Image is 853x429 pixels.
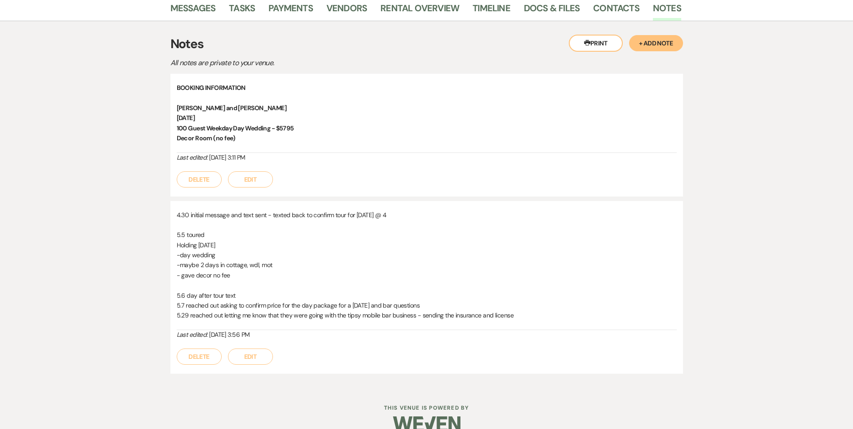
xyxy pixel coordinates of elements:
[629,35,683,51] button: + Add Note
[177,134,236,142] strong: Decor Room (no fee)
[177,153,677,162] div: [DATE] 3:11 PM
[524,1,580,21] a: Docs & Files
[228,171,273,188] button: Edit
[177,153,208,161] i: Last edited:
[593,1,639,21] a: Contacts
[268,1,313,21] a: Payments
[170,57,485,69] p: All notes are private to your venue.
[380,1,459,21] a: Rental Overview
[569,35,623,52] button: Print
[326,1,367,21] a: Vendors
[177,270,677,280] p: - gave decor no fee
[473,1,510,21] a: Timeline
[177,210,677,220] p: 4.30 initial message and text sent - texted back to confirm tour for [DATE] @ 4
[177,171,222,188] button: Delete
[177,250,677,260] p: -day wedding
[177,104,287,112] strong: [PERSON_NAME] and [PERSON_NAME]
[177,260,677,270] p: -maybe 2 days in cottage, wdl, mot
[177,240,677,250] p: Holding [DATE]
[177,114,195,122] strong: [DATE]
[177,230,677,240] p: 5.5 toured
[177,84,246,92] strong: BOOKING INFORMATION
[177,330,677,340] div: [DATE] 3:56 PM
[177,300,677,310] p: 5.7 reached out asking to confirm price for the day package for a [DATE] and bar questions
[177,331,208,339] i: Last edited:
[170,35,683,54] h3: Notes
[177,349,222,365] button: Delete
[228,349,273,365] button: Edit
[177,310,677,320] p: 5.29 reached out letting me know that they were going with the tipsy mobile bar business - sendin...
[177,124,294,132] strong: 100 Guest Weekday Day Wedding - $5795
[229,1,255,21] a: Tasks
[170,1,216,21] a: Messages
[653,1,681,21] a: Notes
[177,290,677,300] p: 5.6 day after tour text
